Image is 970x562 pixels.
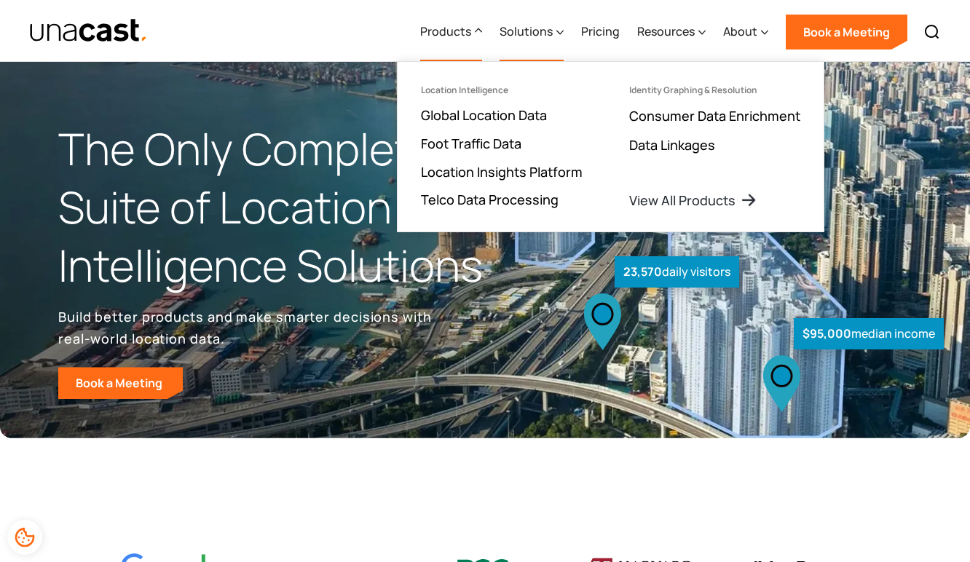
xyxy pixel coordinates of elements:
div: Resources [637,2,706,62]
div: About [723,23,757,40]
div: Identity Graphing & Resolution [629,85,757,95]
a: Pricing [581,2,620,62]
div: daily visitors [615,256,739,288]
div: Solutions [500,23,553,40]
a: Book a Meeting [58,367,183,399]
div: Cookie Preferences [7,520,42,555]
a: Book a Meeting [786,15,907,50]
div: Location Intelligence [421,85,508,95]
a: Global Location Data [421,106,547,124]
div: About [723,2,768,62]
a: home [29,18,148,44]
div: median income [794,318,944,349]
a: View All Products [629,191,757,209]
p: Build better products and make smarter decisions with real-world location data. [58,306,437,349]
a: Consumer Data Enrichment [629,107,800,124]
div: Products [420,23,471,40]
div: Solutions [500,2,564,62]
nav: Products [397,61,824,232]
h1: The Only Complete Suite of Location Intelligence Solutions [58,120,485,294]
a: Data Linkages [629,136,715,154]
a: Foot Traffic Data [421,135,521,152]
strong: $95,000 [803,325,851,341]
img: Unacast text logo [29,18,148,44]
a: Location Insights Platform [421,163,583,181]
div: Products [420,2,482,62]
img: Search icon [923,23,941,41]
div: Resources [637,23,695,40]
a: Telco Data Processing [421,191,559,208]
strong: 23,570 [623,264,662,280]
